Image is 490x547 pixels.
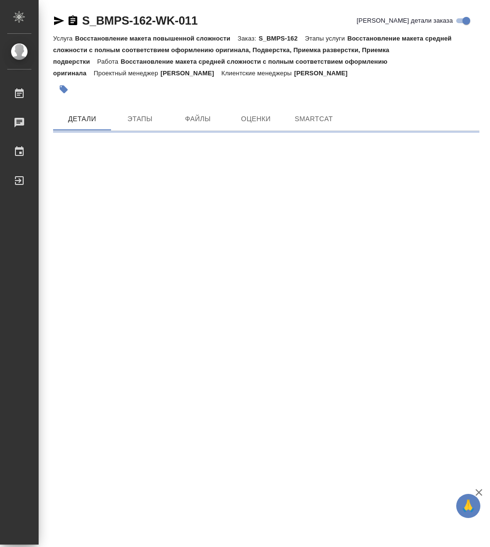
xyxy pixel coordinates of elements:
p: [PERSON_NAME] [161,70,222,77]
a: S_BMPS-162-WK-011 [82,14,197,27]
span: [PERSON_NAME] детали заказа [357,16,453,26]
p: S_BMPS-162 [259,35,305,42]
p: Работа [97,58,121,65]
p: Этапы услуги [305,35,348,42]
p: Восстановление макета средней сложности с полным соответствием оформлению оригинала [53,58,388,77]
p: Восстановление макета средней сложности с полным соответствием оформлению оригинала, Подверстка, ... [53,35,451,65]
span: Оценки [233,113,279,125]
button: Добавить тэг [53,79,74,100]
button: Скопировать ссылку [67,15,79,27]
button: 🙏 [456,494,480,518]
p: Клиентские менеджеры [221,70,294,77]
span: SmartCat [291,113,337,125]
p: Заказ: [238,35,258,42]
span: Детали [59,113,105,125]
p: Проектный менеджер [94,70,160,77]
p: [PERSON_NAME] [294,70,355,77]
p: Услуга [53,35,75,42]
p: Восстановление макета повышенной сложности [75,35,238,42]
button: Скопировать ссылку для ЯМессенджера [53,15,65,27]
span: Файлы [175,113,221,125]
span: Этапы [117,113,163,125]
span: 🙏 [460,496,476,516]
